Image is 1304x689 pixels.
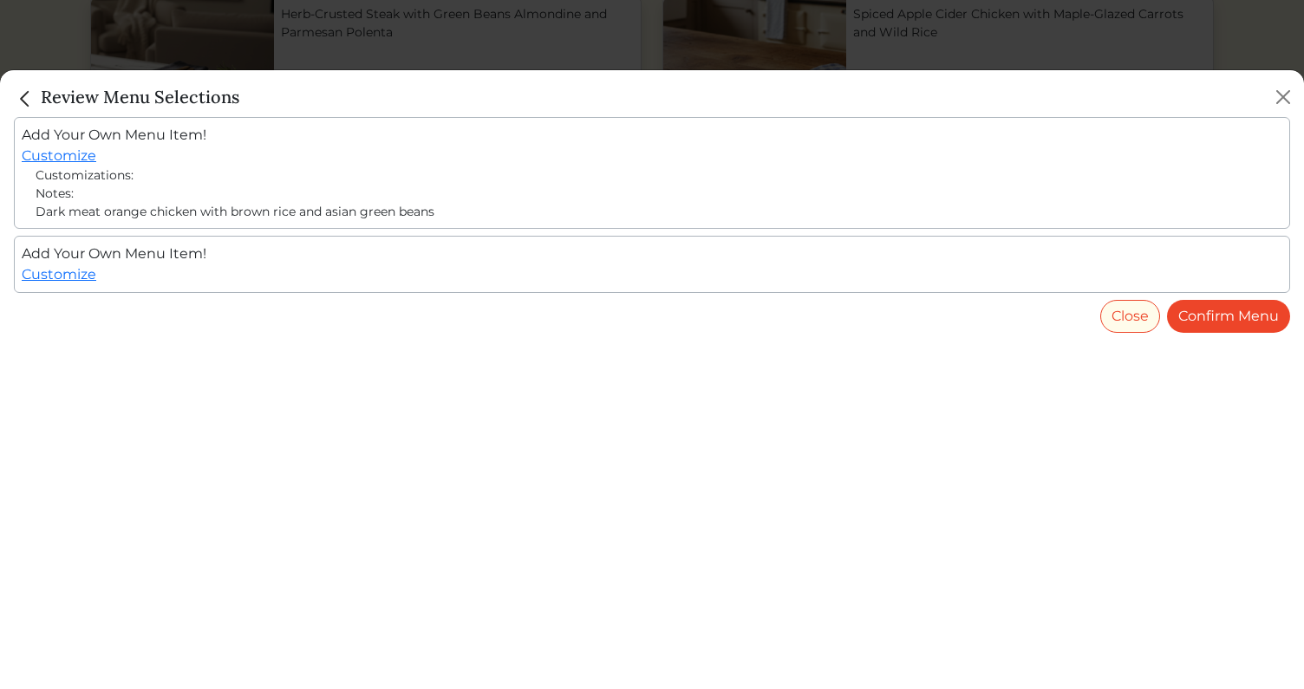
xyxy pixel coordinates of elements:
[14,117,1290,229] div: Add Your Own Menu Item!
[22,266,96,283] a: Customize
[22,147,96,164] a: Customize
[14,236,1290,293] div: Add Your Own Menu Item!
[14,88,36,110] img: back_caret-0738dc900bf9763b5e5a40894073b948e17d9601fd527fca9689b06ce300169f.svg
[1100,300,1160,333] button: Close
[14,86,41,107] a: Close
[14,84,239,110] h5: Review Menu Selections
[1269,83,1297,111] button: Close
[1167,300,1290,333] a: Confirm Menu
[36,166,1268,221] div: Customizations: Notes:
[36,203,1268,221] div: Dark meat orange chicken with brown rice and asian green beans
